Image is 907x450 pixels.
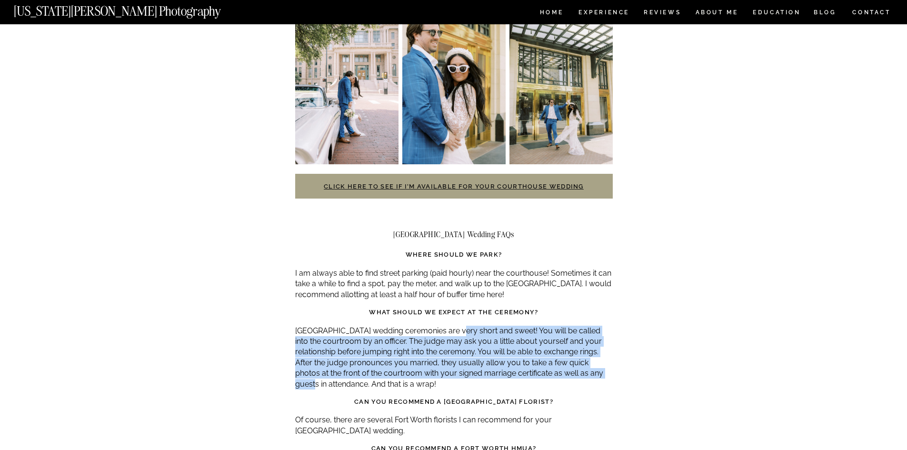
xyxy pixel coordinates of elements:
p: Of course, there are several Fort Worth florists I can recommend for your [GEOGRAPHIC_DATA] wedding. [295,415,613,436]
img: Fort worth courthouse wedding [402,10,506,164]
p: [GEOGRAPHIC_DATA] wedding ceremonies are very short and sweet! You will be called into the courtr... [295,326,613,390]
a: Click here to see if I’m available for your courthouse wedding [324,183,584,190]
img: Fort worth courthouse wedding photographer [509,10,613,164]
a: ABOUT ME [695,10,738,18]
p: I am always able to find street parking (paid hourly) near the courthouse! Sometimes it can take ... [295,268,613,300]
a: HOME [538,10,565,18]
a: REVIEWS [644,10,679,18]
a: [US_STATE][PERSON_NAME] Photography [14,5,253,13]
a: CONTACT [852,7,891,18]
a: BLOG [814,10,837,18]
img: Fort worth courthouse wedding photographer [295,10,399,164]
a: Experience [578,10,628,18]
strong: Can you recommend a [GEOGRAPHIC_DATA] florist? [354,398,553,405]
a: EDUCATION [752,10,802,18]
strong: What should we expect at the ceremony? [369,309,538,316]
h2: [GEOGRAPHIC_DATA] Wedding FAQs [295,230,613,239]
strong: Where should we park? [406,251,502,258]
